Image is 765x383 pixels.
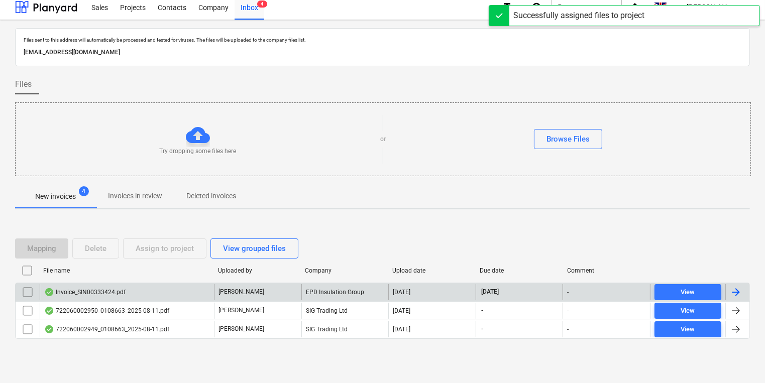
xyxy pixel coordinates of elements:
[301,321,389,337] div: SIG Trading Ltd
[654,303,721,319] button: View
[480,288,500,296] span: [DATE]
[567,326,569,333] div: -
[44,288,54,296] div: OCR finished
[218,306,264,315] p: [PERSON_NAME]
[44,307,169,315] div: 722060002950_0108663_2025-08-11.pdf
[513,10,644,22] div: Successfully assigned files to project
[480,306,484,315] span: -
[567,307,569,314] div: -
[15,78,32,90] span: Files
[393,307,410,314] div: [DATE]
[480,325,484,333] span: -
[654,284,721,300] button: View
[480,267,559,274] div: Due date
[15,102,751,176] div: Try dropping some files hereorBrowse Files
[218,325,264,333] p: [PERSON_NAME]
[218,288,264,296] p: [PERSON_NAME]
[186,191,236,201] p: Deleted invoices
[567,289,569,296] div: -
[257,1,267,8] span: 4
[160,147,237,156] p: Try dropping some files here
[380,135,386,144] p: or
[210,238,298,259] button: View grouped files
[681,305,695,317] div: View
[79,186,89,196] span: 4
[534,129,602,149] button: Browse Files
[681,287,695,298] div: View
[392,267,472,274] div: Upload date
[218,267,297,274] div: Uploaded by
[223,242,286,255] div: View grouped files
[715,335,765,383] iframe: Chat Widget
[305,267,385,274] div: Company
[547,133,590,146] div: Browse Files
[301,284,389,300] div: EPD Insulation Group
[567,267,646,274] div: Comment
[301,303,389,319] div: SIG Trading Ltd
[35,191,76,202] p: New invoices
[44,307,54,315] div: OCR finished
[393,326,410,333] div: [DATE]
[44,325,54,333] div: OCR finished
[44,288,126,296] div: Invoice_SIN00333424.pdf
[393,289,410,296] div: [DATE]
[43,267,210,274] div: File name
[681,324,695,335] div: View
[654,321,721,337] button: View
[24,47,741,58] p: [EMAIL_ADDRESS][DOMAIN_NAME]
[44,325,169,333] div: 722060002949_0108663_2025-08-11.pdf
[108,191,162,201] p: Invoices in review
[24,37,741,43] p: Files sent to this address will automatically be processed and tested for viruses. The files will...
